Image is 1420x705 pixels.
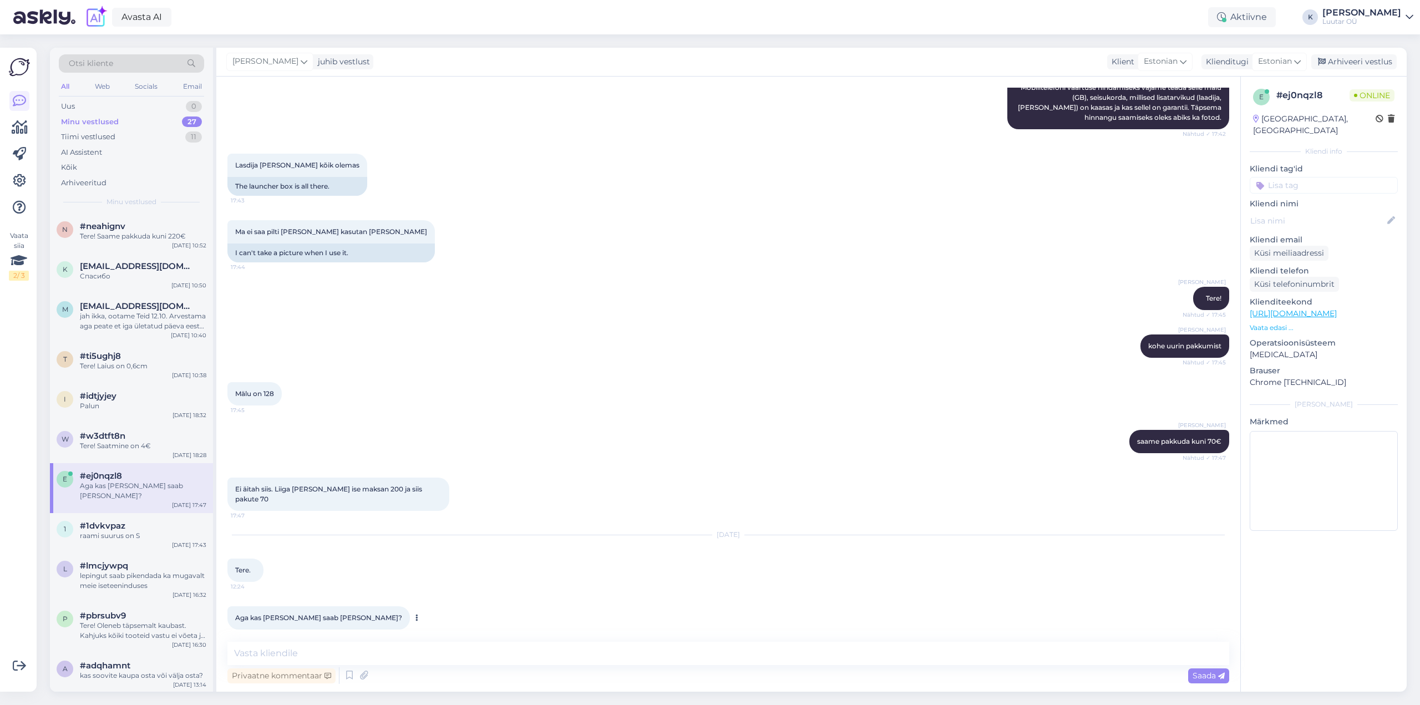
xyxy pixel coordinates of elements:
[1322,17,1401,26] div: Luutar OÜ
[62,435,69,443] span: w
[172,371,206,379] div: [DATE] 10:38
[61,177,106,189] div: Arhiveeritud
[80,441,206,451] div: Tere! Saatmine on 4€
[1183,358,1226,367] span: Nähtud ✓ 17:45
[231,582,272,591] span: 12:24
[173,411,206,419] div: [DATE] 18:32
[69,58,113,69] span: Otsi kliente
[1311,54,1397,69] div: Arhiveeri vestlus
[1178,326,1226,334] span: [PERSON_NAME]
[1250,177,1398,194] input: Lisa tag
[1137,437,1221,445] span: saame pakkuda kuni 70€
[62,305,68,313] span: M
[1206,294,1221,302] span: Tere!
[80,391,116,401] span: #idtjyjey
[106,197,156,207] span: Minu vestlused
[80,361,206,371] div: Tere! Laius on 0,6cm
[1250,308,1337,318] a: [URL][DOMAIN_NAME]
[231,511,272,520] span: 17:47
[80,521,125,531] span: #1dvkvpaz
[235,566,251,574] span: Tere.
[61,162,77,173] div: Kõik
[1250,246,1328,261] div: Küsi meiliaadressi
[227,668,336,683] div: Privaatne kommentaar
[231,406,272,414] span: 17:45
[235,485,424,503] span: Ei äitah siis. Liiga [PERSON_NAME] ise maksan 200 ja siis pakute 70
[1201,56,1249,68] div: Klienditugi
[80,531,206,541] div: raami suurus on S
[231,263,272,271] span: 17:44
[227,244,435,262] div: I can't take a picture when I use it.
[80,621,206,641] div: Tere! Oleneb täpsemalt kaubast. Kahjuks kõiki tooteid vastu ei võeta ja osadele toodetele pakume ...
[1253,113,1376,136] div: [GEOGRAPHIC_DATA], [GEOGRAPHIC_DATA]
[63,355,67,363] span: t
[227,530,1229,540] div: [DATE]
[1250,198,1398,210] p: Kliendi nimi
[1250,215,1385,227] input: Lisa nimi
[1178,421,1226,429] span: [PERSON_NAME]
[1208,7,1276,27] div: Aktiivne
[61,147,102,158] div: AI Assistent
[171,281,206,290] div: [DATE] 10:50
[1350,89,1394,102] span: Online
[1250,377,1398,388] p: Chrome [TECHNICAL_ID]
[112,8,171,27] a: Avasta AI
[227,177,367,196] div: The launcher box is all there.
[93,79,112,94] div: Web
[64,395,66,403] span: i
[80,661,130,671] span: #adqhamnt
[235,161,359,169] span: Lasdija [PERSON_NAME] kõik olemas
[133,79,160,94] div: Socials
[235,227,427,236] span: Ma ei saa pilti [PERSON_NAME] kasutan [PERSON_NAME]
[61,116,119,128] div: Minu vestlused
[9,57,30,78] img: Askly Logo
[185,131,202,143] div: 11
[1259,93,1264,101] span: e
[172,641,206,649] div: [DATE] 16:30
[1250,365,1398,377] p: Brauser
[63,615,68,623] span: p
[1250,265,1398,277] p: Kliendi telefon
[171,331,206,339] div: [DATE] 10:40
[62,225,68,234] span: n
[61,131,115,143] div: Tiimi vestlused
[1250,337,1398,349] p: Operatsioonisüsteem
[1178,278,1226,286] span: [PERSON_NAME]
[64,525,66,533] span: 1
[235,389,274,398] span: Mälu on 128
[61,101,75,112] div: Uus
[173,681,206,689] div: [DATE] 13:14
[1302,9,1318,25] div: K
[1148,342,1221,350] span: kohe uurin pakkumist
[63,565,67,573] span: l
[80,261,195,271] span: Kelt.85@mail.ru
[1250,163,1398,175] p: Kliendi tag'id
[9,271,29,281] div: 2 / 3
[80,231,206,241] div: Tere! Saame pakkuda kuni 220€
[1322,8,1401,17] div: [PERSON_NAME]
[1183,311,1226,319] span: Nähtud ✓ 17:45
[1250,277,1339,292] div: Küsi telefoninumbrit
[232,55,298,68] span: [PERSON_NAME]
[181,79,204,94] div: Email
[1276,89,1350,102] div: # ej0nqzl8
[80,351,121,361] span: #ti5ughj8
[63,265,68,273] span: K
[1250,416,1398,428] p: Märkmed
[1250,146,1398,156] div: Kliendi info
[80,611,126,621] span: #pbrsubv9
[186,101,202,112] div: 0
[1250,234,1398,246] p: Kliendi email
[231,196,272,205] span: 17:43
[80,671,206,681] div: kas soovite kaupa osta või välja osta?
[172,241,206,250] div: [DATE] 10:52
[231,630,272,638] span: 12:25
[80,221,125,231] span: #neahignv
[80,271,206,281] div: Спасибо
[1322,8,1413,26] a: [PERSON_NAME]Luutar OÜ
[1107,56,1134,68] div: Klient
[235,613,402,622] span: Aga kas [PERSON_NAME] saab [PERSON_NAME]?
[9,231,29,281] div: Vaata siia
[80,561,128,571] span: #lmcjywpq
[80,301,195,311] span: Mailisast@gmail.com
